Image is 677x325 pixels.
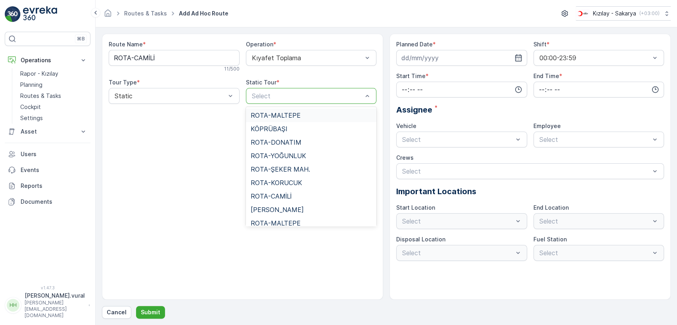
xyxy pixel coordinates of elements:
label: Static Tour [246,79,276,86]
p: Cancel [107,308,127,316]
div: HH [7,299,19,312]
a: Events [5,162,90,178]
label: Disposal Location [396,236,445,243]
p: Select [252,91,363,101]
a: Routes & Tasks [124,10,167,17]
label: Crews [396,154,414,161]
a: Settings [17,113,90,124]
p: Select [402,135,513,144]
span: [PERSON_NAME] [251,206,304,213]
p: Select [539,135,650,144]
p: Asset [21,128,75,136]
p: Settings [20,114,43,122]
button: Asset [5,124,90,140]
p: 11 / 500 [224,66,240,72]
a: Documents [5,194,90,210]
p: Submit [141,308,160,316]
p: Select [402,166,650,176]
p: Events [21,166,87,174]
label: Operation [246,41,273,48]
span: ROTA-KORUCUK [251,179,302,186]
label: End Location [533,204,569,211]
a: Reports [5,178,90,194]
label: Start Location [396,204,435,211]
label: Tour Type [109,79,137,86]
p: Rapor - Kızılay [20,70,58,78]
p: Planning [20,81,42,89]
p: Important Locations [396,185,664,197]
span: ROTA-YOĞUNLUK [251,152,306,159]
p: Cockpit [20,103,41,111]
p: Reports [21,182,87,190]
span: ROTA-MALTEPE [251,220,301,227]
label: Start Time [396,73,426,79]
p: Routes & Tasks [20,92,61,100]
label: Employee [533,122,561,129]
button: Kızılay - Sakarya(+03:00) [576,6,671,21]
button: HH[PERSON_NAME].vural[PERSON_NAME][EMAIL_ADDRESS][DOMAIN_NAME] [5,292,90,319]
img: logo [5,6,21,22]
a: Rapor - Kızılay [17,68,90,79]
label: Fuel Station [533,236,567,243]
p: ( +03:00 ) [639,10,660,17]
p: [PERSON_NAME][EMAIL_ADDRESS][DOMAIN_NAME] [25,300,85,319]
p: [PERSON_NAME].vural [25,292,85,300]
input: dd/mm/yyyy [396,50,527,66]
span: v 1.47.3 [5,285,90,290]
p: Kızılay - Sakarya [593,10,636,17]
a: Homepage [104,12,112,19]
p: ⌘B [77,36,85,42]
span: Assignee [396,104,432,116]
label: Route Name [109,41,143,48]
p: Users [21,150,87,158]
span: ROTA-ŞEKER MAH. [251,166,310,173]
span: ROTA-MALTEPE [251,112,301,119]
a: Planning [17,79,90,90]
span: Add Ad Hoc Route [177,10,230,17]
a: Routes & Tasks [17,90,90,101]
label: End Time [533,73,559,79]
img: k%C4%B1z%C4%B1lay_DTAvauz.png [576,9,590,18]
label: Planned Date [396,41,433,48]
button: Cancel [102,306,131,319]
p: Documents [21,198,87,206]
a: Users [5,146,90,162]
button: Submit [136,306,165,319]
p: Operations [21,56,75,64]
span: ROTA-CAMİLİ [251,193,292,200]
button: Operations [5,52,90,68]
img: logo_light-DOdMpM7g.png [23,6,57,22]
label: Shift [533,41,547,48]
a: Cockpit [17,101,90,113]
span: KÖPRÜBAŞI [251,125,288,132]
label: Vehicle [396,122,416,129]
span: ROTA-DONATIM [251,139,301,146]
